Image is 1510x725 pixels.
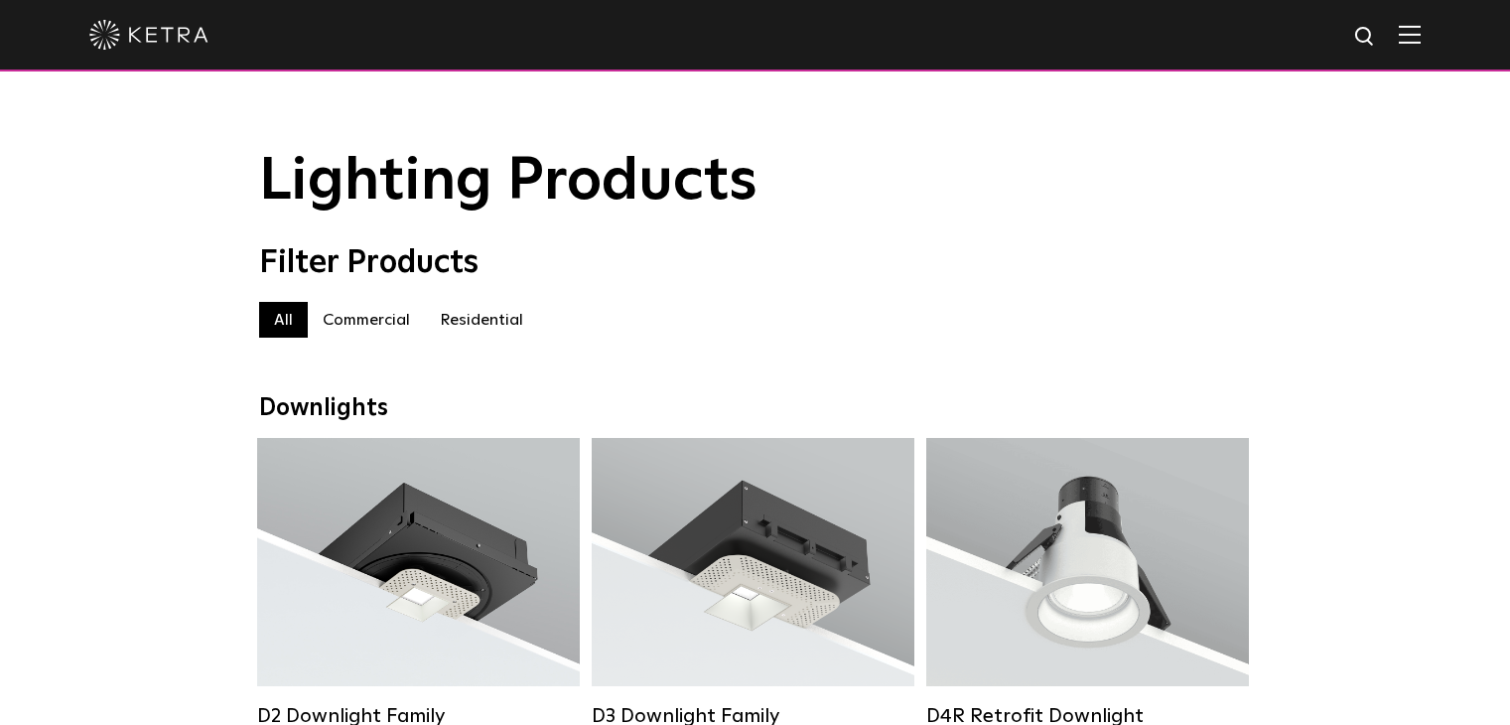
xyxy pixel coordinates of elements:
[259,244,1252,282] div: Filter Products
[1353,25,1378,50] img: search icon
[259,152,757,212] span: Lighting Products
[259,394,1252,423] div: Downlights
[425,302,538,338] label: Residential
[308,302,425,338] label: Commercial
[259,302,308,338] label: All
[1399,25,1421,44] img: Hamburger%20Nav.svg
[89,20,208,50] img: ketra-logo-2019-white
